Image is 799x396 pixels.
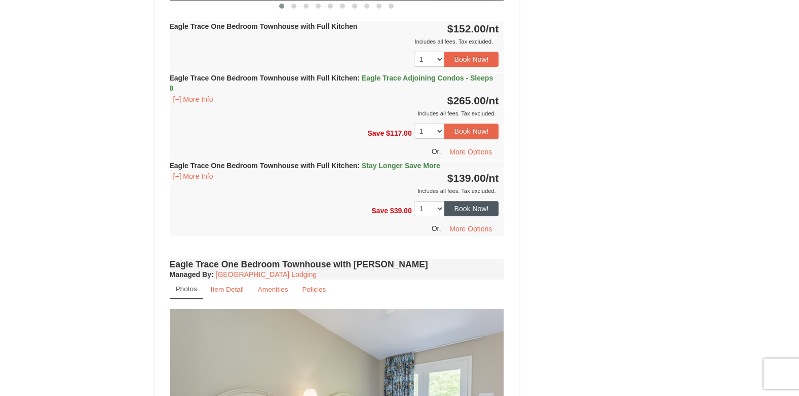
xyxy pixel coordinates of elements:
a: Item Detail [204,280,250,299]
button: More Options [443,144,499,160]
strong: Eagle Trace One Bedroom Townhouse with Full Kitchen [170,74,493,92]
span: $139.00 [447,172,486,184]
span: Save [367,129,384,137]
span: /nt [486,95,499,106]
span: Save [371,206,388,214]
button: More Options [443,221,499,236]
h4: Eagle Trace One Bedroom Townhouse with [PERSON_NAME] [170,259,504,269]
span: Stay Longer Save More [362,162,440,170]
div: Includes all fees. Tax excluded. [170,186,499,196]
strong: : [170,270,214,279]
span: $117.00 [386,129,412,137]
small: Photos [176,285,197,293]
span: : [357,74,360,82]
strong: $152.00 [447,23,499,34]
span: /nt [486,23,499,34]
span: Managed By [170,270,211,279]
span: : [357,162,360,170]
small: Item Detail [211,286,244,293]
a: Amenities [251,280,295,299]
strong: Eagle Trace One Bedroom Townhouse with Full Kitchen [170,162,440,170]
span: /nt [486,172,499,184]
button: [+] More Info [170,171,217,182]
span: $39.00 [390,206,412,214]
button: Book Now! [444,124,499,139]
a: Photos [170,280,203,299]
button: Book Now! [444,201,499,216]
span: Or, [432,147,441,155]
a: Policies [295,280,332,299]
span: Or, [432,224,441,232]
button: Book Now! [444,52,499,67]
a: [GEOGRAPHIC_DATA] Lodging [216,270,317,279]
div: Includes all fees. Tax excluded. [170,36,499,47]
small: Amenities [258,286,288,293]
button: [+] More Info [170,94,217,105]
strong: Eagle Trace One Bedroom Townhouse with Full Kitchen [170,22,358,30]
span: $265.00 [447,95,486,106]
div: Includes all fees. Tax excluded. [170,108,499,118]
small: Policies [302,286,326,293]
